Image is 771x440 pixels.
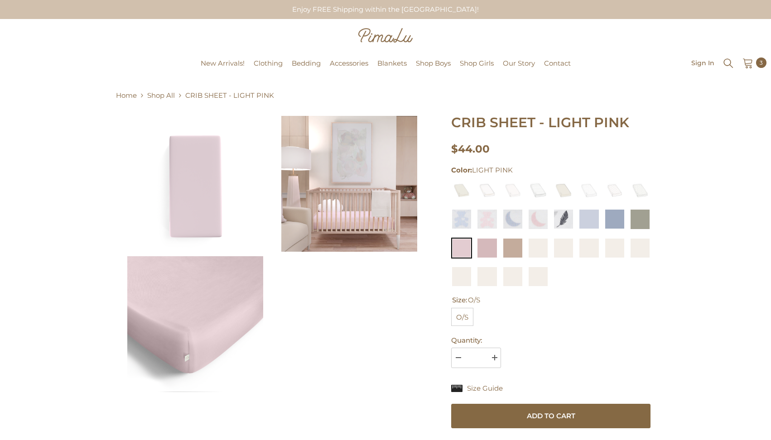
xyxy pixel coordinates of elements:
[451,238,472,258] img: CRIB SHEET - LIGHT PINK Swatch
[477,238,497,258] img: CRIB SHEET - DUSTY PINK Swatch
[553,180,574,201] img: CRIB SHEET - HEART BALLOON
[553,180,574,201] a: HEART BALLOON
[285,1,487,18] div: Enjoy FREE Shipping within the [GEOGRAPHIC_DATA]!
[553,238,574,258] a: IVORY
[578,180,599,201] a: SAILBOATS
[249,58,287,81] a: Clothing
[528,180,549,201] a: CAROUSEL
[373,58,411,81] a: Blankets
[502,266,523,287] img: CRIB SHEET - IVORY Swatch
[691,59,714,66] a: Sign In
[502,238,523,258] a: OATMEAL
[201,59,245,67] span: New Arrivals!
[630,238,651,258] a: IVORY
[578,180,599,201] img: CRIB SHEET - SAILBOATS
[325,58,373,81] a: Accessories
[502,209,523,230] a: MOON AND STARS BLUE
[502,238,523,258] img: CRIB SHEET - OATMEAL Swatch
[127,116,263,252] img: CRIB SHEET - LIGHT PINK LIGHT PINK O/S
[292,59,321,67] span: Bedding
[502,180,523,201] a: BUTTERFLY FLORAL
[451,335,651,346] label: Quantity:
[451,165,651,176] div: LIGHT PINK
[630,180,651,201] img: CRIB SHEET - WOOD TOYS
[502,180,523,201] img: CRIB SHEET - BUTTERFLY FLORAL
[460,59,494,67] span: Shop Girls
[528,180,549,201] img: CRIB SHEET - CAROUSEL
[578,238,599,258] img: CRIB SHEET - IVORY Swatch
[477,180,497,201] img: CRIB SHEET - BALLERINA
[544,59,571,67] span: Contact
[254,59,283,67] span: Clothing
[451,180,472,201] a: ANTIQUE BEAR
[330,59,368,67] span: Accessories
[451,180,472,201] img: CRIB SHEET - ANTIQUE BEAR
[760,58,763,68] span: 3
[578,209,599,230] a: LIGHT BLUE
[502,266,523,287] a: IVORY
[477,266,497,287] img: CRIB SHEET - IVORY Swatch
[477,238,497,258] a: DUSTY PINK
[540,58,575,81] a: Contact
[528,238,549,258] img: CRIB SHEET - IVORY Swatch
[477,266,497,287] a: IVORY
[498,58,540,81] a: Our Story
[630,209,651,230] img: CRIB SHEET - SAGE GREEN Swatch
[503,59,535,67] span: Our Story
[604,180,625,201] a: STEM BLOSSOMS
[451,308,473,326] span: O/S
[451,404,651,428] button: Add to cart
[451,295,481,306] legend: Size:
[528,209,549,230] a: MOON AND STARS PINK
[451,266,472,287] a: IVORY
[451,266,472,287] img: CRIB SHEET - IVORY Swatch
[604,180,625,201] img: CRIB SHEET - STEM BLOSSOMS
[451,114,629,131] span: CRIB SHEET - LIGHT PINK
[287,58,325,81] a: Bedding
[451,143,490,155] span: $44.00
[116,86,646,105] nav: breadcrumbs
[451,238,472,258] a: LIGHT PINK
[468,296,480,304] span: O/S
[604,209,625,230] a: SLATE BLUE
[358,28,413,43] img: Pimalu
[196,58,249,81] a: New Arrivals!
[477,209,497,230] img: CRIB SHEET - TEDDY BEAR PINK Swatch
[553,238,574,258] img: CRIB SHEET - IVORY Swatch
[553,209,574,230] img: CRIB SHEET - FEATHERS Swatch
[127,256,263,392] img: CRIB SHEET - LIGHT PINK
[630,180,651,201] a: WOOD TOYS
[477,180,497,201] a: BALLERINA
[691,60,714,66] span: Sign In
[528,266,549,287] img: CRIB SHEET - IVORY Swatch
[451,209,472,230] img: CRIB SHEET - TEDDY BEAR BLUE Swatch
[528,238,549,258] a: IVORY
[5,60,33,67] a: Pimalu
[451,209,472,230] a: TEDDY BEAR BLUE
[528,209,549,230] img: CRIB SHEET - MOON AND STARS PINK Swatch
[578,209,599,230] img: CRIB SHEET - LIGHT BLUE Swatch
[116,90,137,101] a: Home
[630,209,651,230] a: SAGE GREEN
[185,90,274,101] span: CRIB SHEET - LIGHT PINK
[578,238,599,258] a: IVORY
[604,238,625,258] img: CRIB SHEET - IVORY Swatch
[147,90,175,101] a: Shop All
[553,209,574,230] a: FEATHERS
[411,58,455,81] a: Shop Boys
[604,238,625,258] a: IVORY
[467,383,503,394] span: Size Guide
[377,59,407,67] span: Blankets
[451,166,472,174] strong: Color:
[451,383,503,394] a: Size Guide
[502,209,523,230] img: CRIB SHEET - MOON AND STARS BLUE Swatch
[281,116,417,252] img: CRIB SHEET - LIGHT PINK
[455,58,498,81] a: Shop Girls
[723,57,734,69] summary: Search
[604,209,625,230] img: CRIB SHEET - SLATE BLUE Swatch
[416,59,451,67] span: Shop Boys
[630,238,651,258] img: CRIB SHEET - IVORY Swatch
[477,209,497,230] a: TEDDY BEAR PINK
[528,266,549,287] a: IVORY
